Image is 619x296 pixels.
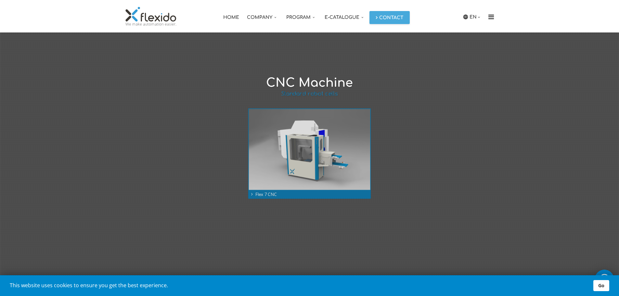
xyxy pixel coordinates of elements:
[369,11,410,24] a: Contact
[598,273,611,285] img: whatsapp_icon_white.svg
[593,280,609,291] a: Go
[249,109,370,190] img: Flex 7 CNC
[463,14,469,20] img: icon-laguage.svg
[486,14,496,20] i: Menu
[124,6,178,26] img: Flexido, d.o.o.
[249,109,370,198] a: Flex 7 CNC
[470,13,482,20] a: EN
